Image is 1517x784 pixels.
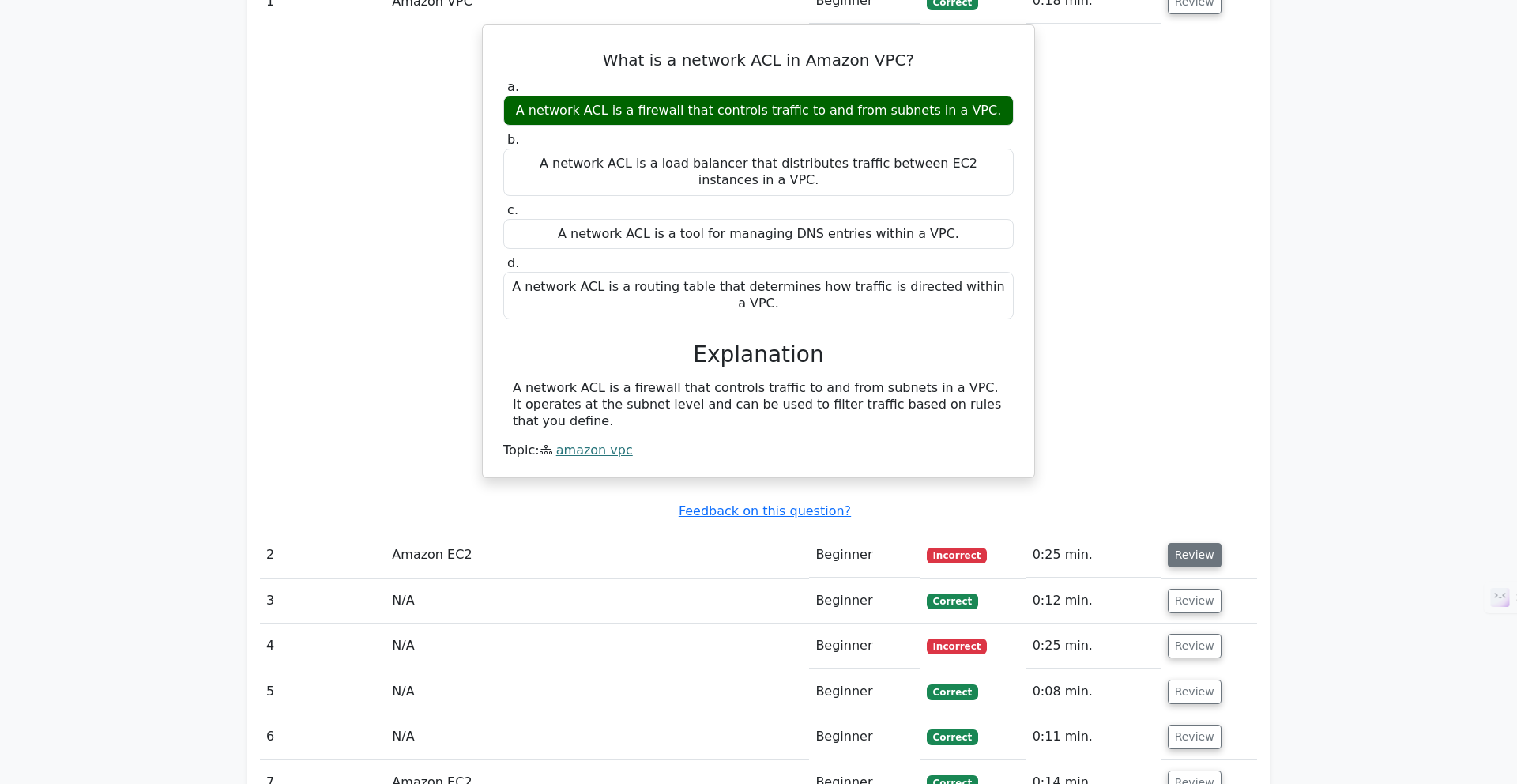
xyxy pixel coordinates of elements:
[260,669,386,714] td: 5
[260,533,386,578] td: 2
[809,669,920,714] td: Beginner
[1168,725,1222,749] button: Review
[507,79,519,94] span: a.
[507,132,519,147] span: b.
[1026,624,1161,669] td: 0:25 min.
[809,579,920,624] td: Beginner
[386,624,809,669] td: N/A
[927,548,988,563] span: Incorrect
[1026,579,1161,624] td: 0:12 min.
[503,272,1014,319] div: A network ACL is a routing table that determines how traffic is directed within a VPC.
[386,669,809,714] td: N/A
[1026,714,1161,759] td: 0:11 min.
[679,503,851,518] a: Feedback on this question?
[927,729,978,745] span: Correct
[1026,533,1161,578] td: 0:25 min.
[503,219,1014,250] div: A network ACL is a tool for managing DNS entries within a VPC.
[927,684,978,700] span: Correct
[513,380,1004,429] div: A network ACL is a firewall that controls traffic to and from subnets in a VPC. It operates at th...
[927,639,988,654] span: Incorrect
[260,624,386,669] td: 4
[809,714,920,759] td: Beginner
[1168,680,1222,704] button: Review
[1168,634,1222,658] button: Review
[809,624,920,669] td: Beginner
[556,443,633,458] a: amazon vpc
[507,202,518,217] span: c.
[809,533,920,578] td: Beginner
[1026,669,1161,714] td: 0:08 min.
[260,714,386,759] td: 6
[502,51,1015,70] h5: What is a network ACL in Amazon VPC?
[1168,543,1222,567] button: Review
[386,714,809,759] td: N/A
[507,255,519,270] span: d.
[503,443,1014,459] div: Topic:
[386,579,809,624] td: N/A
[503,149,1014,196] div: A network ACL is a load balancer that distributes traffic between EC2 instances in a VPC.
[503,96,1014,126] div: A network ACL is a firewall that controls traffic to and from subnets in a VPC.
[1168,589,1222,613] button: Review
[513,341,1004,368] h3: Explanation
[260,579,386,624] td: 3
[386,533,809,578] td: Amazon EC2
[927,594,978,609] span: Correct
